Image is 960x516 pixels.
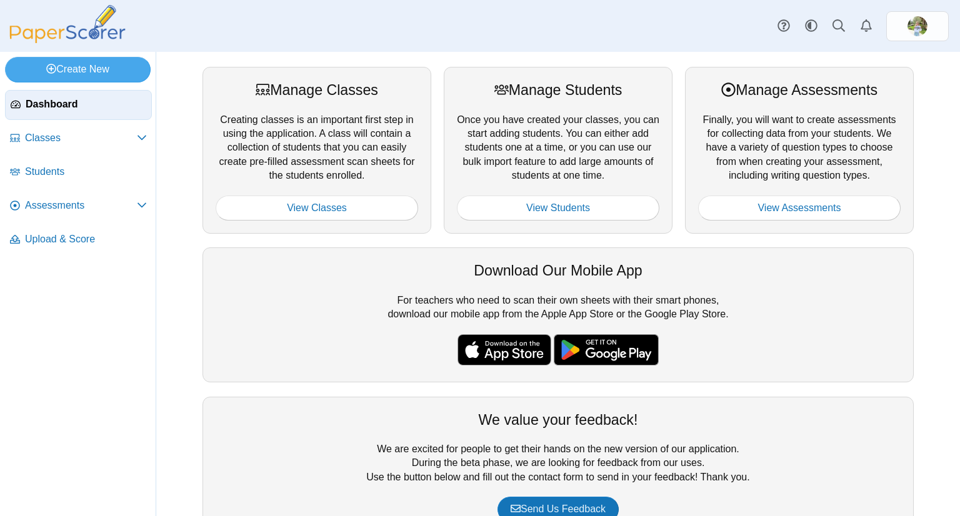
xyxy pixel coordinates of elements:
[5,191,152,221] a: Assessments
[511,504,606,514] span: Send Us Feedback
[5,34,130,45] a: PaperScorer
[457,334,551,365] img: apple-store-badge.svg
[202,247,914,382] div: For teachers who need to scan their own sheets with their smart phones, download our mobile app f...
[698,196,901,221] a: View Assessments
[907,16,927,36] img: ps.UH5UDTGB0bLk0bsx
[444,67,672,234] div: Once you have created your classes, you can start adding students. You can either add students on...
[886,11,949,41] a: ps.UH5UDTGB0bLk0bsx
[216,260,901,280] div: Download Our Mobile App
[685,67,914,234] div: Finally, you will want to create assessments for collecting data from your students. We have a va...
[5,225,152,255] a: Upload & Score
[5,90,152,120] a: Dashboard
[554,334,659,365] img: google-play-badge.png
[202,67,431,234] div: Creating classes is an important first step in using the application. A class will contain a coll...
[907,16,927,36] span: Hannah Kaiser
[25,232,147,246] span: Upload & Score
[5,157,152,187] a: Students
[5,5,130,43] img: PaperScorer
[25,199,137,212] span: Assessments
[25,131,137,145] span: Classes
[216,80,418,100] div: Manage Classes
[457,196,659,221] a: View Students
[852,12,880,40] a: Alerts
[25,165,147,179] span: Students
[698,80,901,100] div: Manage Assessments
[5,124,152,154] a: Classes
[457,80,659,100] div: Manage Students
[26,97,146,111] span: Dashboard
[216,196,418,221] a: View Classes
[5,57,151,82] a: Create New
[216,410,901,430] div: We value your feedback!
